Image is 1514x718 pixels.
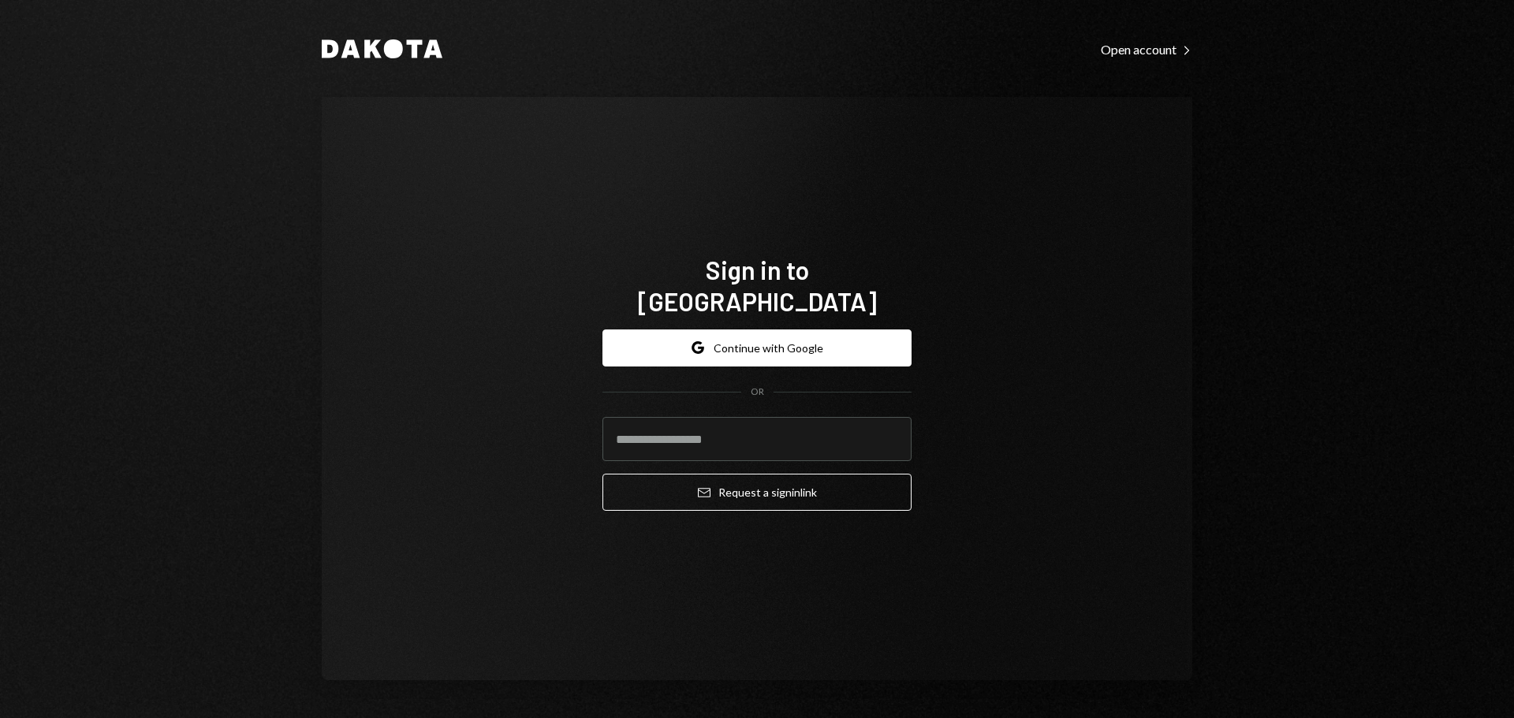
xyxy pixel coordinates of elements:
h1: Sign in to [GEOGRAPHIC_DATA] [602,254,912,317]
a: Open account [1101,40,1192,58]
div: OR [751,385,764,399]
button: Continue with Google [602,329,912,366]
button: Request a signinlink [602,474,912,511]
div: Open account [1101,42,1192,58]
